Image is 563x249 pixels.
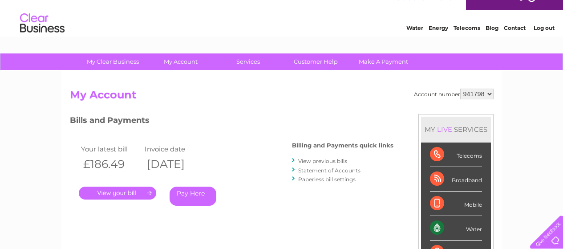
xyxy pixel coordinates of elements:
a: Telecoms [454,38,480,45]
div: Mobile [430,192,482,216]
a: Water [406,38,423,45]
a: Energy [429,38,448,45]
a: 0333 014 3131 [395,4,457,16]
div: Broadband [430,167,482,192]
h4: Billing and Payments quick links [292,142,393,149]
a: View previous bills [298,158,347,164]
div: LIVE [435,125,454,134]
a: Pay Here [170,187,216,206]
a: Paperless bill settings [298,176,356,183]
div: MY SERVICES [421,117,491,142]
a: My Clear Business [76,53,150,70]
a: Make A Payment [347,53,420,70]
a: Services [211,53,285,70]
a: . [79,187,156,200]
div: Account number [414,89,494,99]
a: My Account [144,53,217,70]
div: Telecoms [430,143,482,167]
td: Your latest bill [79,143,143,155]
td: Invoice date [142,143,207,155]
img: logo.png [20,23,65,50]
a: Log out [534,38,555,45]
th: [DATE] [142,155,207,173]
h3: Bills and Payments [70,114,393,130]
th: £186.49 [79,155,143,173]
div: Water [430,216,482,241]
h2: My Account [70,89,494,106]
a: Customer Help [279,53,352,70]
div: Clear Business is a trading name of Verastar Limited (registered in [GEOGRAPHIC_DATA] No. 3667643... [72,5,492,43]
a: Statement of Accounts [298,167,360,174]
a: Contact [504,38,526,45]
a: Blog [486,38,498,45]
